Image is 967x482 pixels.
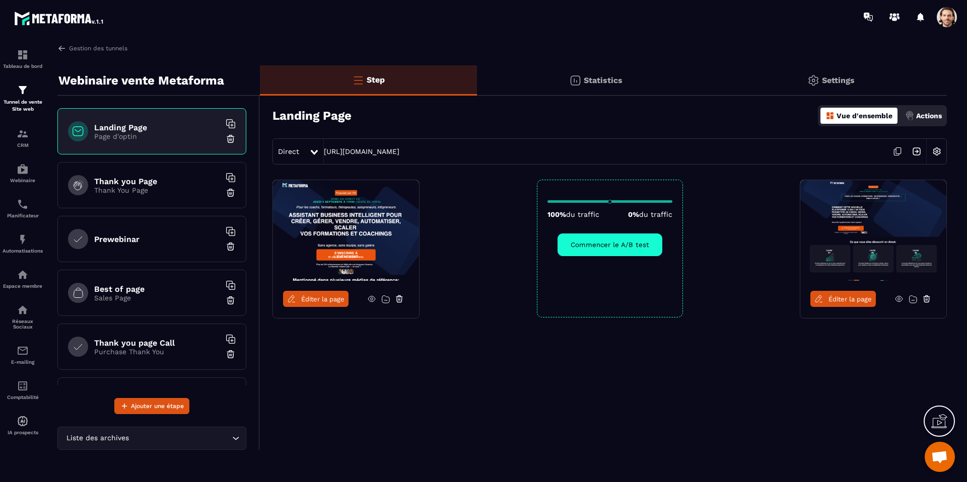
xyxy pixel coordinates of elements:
p: CRM [3,142,43,148]
img: automations [17,233,29,246]
a: accountantaccountantComptabilité [3,372,43,408]
a: formationformationCRM [3,120,43,155]
h6: Landing Page [94,123,220,132]
p: Thank You Page [94,186,220,194]
p: Planificateur [3,213,43,218]
a: formationformationTableau de bord [3,41,43,76]
img: social-network [17,304,29,316]
div: Search for option [57,427,246,450]
img: accountant [17,380,29,392]
h3: Landing Page [272,109,352,123]
img: formation [17,49,29,61]
p: Réseaux Sociaux [3,318,43,330]
h6: Prewebinar [94,234,220,244]
p: Webinaire [3,178,43,183]
p: Sales Page [94,294,220,302]
a: automationsautomationsAutomatisations [3,226,43,261]
img: scheduler [17,198,29,210]
h6: Thank you Page [94,177,220,186]
img: trash [226,134,236,144]
p: Automatisations [3,248,43,254]
span: Ajouter une étape [131,401,184,411]
img: bars-o.4a397970.svg [352,74,364,86]
span: Direct [278,147,299,155]
span: Liste des archives [64,433,131,444]
p: Actions [916,112,942,120]
p: Statistics [584,75,623,85]
p: Webinaire vente Metaforma [58,70,224,91]
p: E-mailing [3,359,43,365]
a: automationsautomationsWebinaire [3,155,43,191]
p: Espace membre [3,283,43,289]
img: image [273,180,419,281]
button: Ajouter une étape [114,398,189,414]
a: emailemailE-mailing [3,337,43,372]
p: Settings [822,75,855,85]
img: actions.d6e523a2.png [905,111,914,120]
p: Step [367,75,385,85]
a: Éditer la page [283,291,349,307]
img: dashboard-orange.40269519.svg [825,111,835,120]
img: trash [226,349,236,359]
span: Éditer la page [828,295,872,303]
img: automations [17,269,29,281]
a: automationsautomationsEspace membre [3,261,43,296]
span: du traffic [566,210,599,218]
span: Éditer la page [301,295,344,303]
img: automations [17,163,29,175]
p: Purchase Thank You [94,348,220,356]
a: [URL][DOMAIN_NAME] [324,147,399,155]
img: arrow [57,44,66,53]
p: IA prospects [3,430,43,435]
img: image [800,180,946,281]
button: Commencer le A/B test [558,233,662,256]
span: du traffic [639,210,672,218]
img: trash [226,188,236,198]
img: trash [226,242,236,252]
img: formation [17,128,29,140]
img: email [17,345,29,357]
img: arrow-next.bcc2205e.svg [907,142,926,161]
p: Comptabilité [3,394,43,400]
h6: Best of page [94,284,220,294]
img: formation [17,84,29,96]
img: stats.20deebd0.svg [569,74,581,87]
a: Gestion des tunnels [57,44,127,53]
img: trash [226,295,236,305]
p: Tableau de bord [3,63,43,69]
img: setting-gr.5f69749f.svg [807,74,819,87]
img: logo [14,9,105,27]
p: Tunnel de vente Site web [3,99,43,113]
p: 0% [628,210,672,218]
a: social-networksocial-networkRéseaux Sociaux [3,296,43,337]
a: Éditer la page [810,291,876,307]
p: Page d'optin [94,132,220,140]
h6: Thank you page Call [94,338,220,348]
a: formationformationTunnel de vente Site web [3,76,43,120]
img: automations [17,415,29,427]
a: schedulerschedulerPlanificateur [3,191,43,226]
a: Open chat [925,442,955,472]
p: Vue d'ensemble [837,112,892,120]
p: 100% [547,210,599,218]
img: setting-w.858f3a88.svg [927,142,946,161]
input: Search for option [131,433,230,444]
